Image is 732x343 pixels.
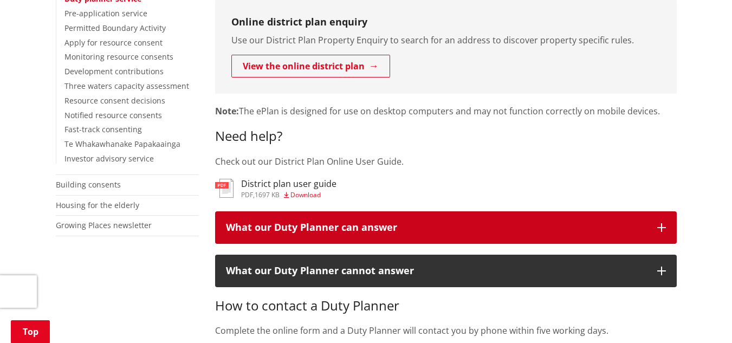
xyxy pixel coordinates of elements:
[215,155,677,168] p: Check out our District Plan Online User Guide.
[64,66,164,76] a: Development contributions
[215,179,336,198] a: District plan user guide pdf,1697 KB Download
[64,51,173,62] a: Monitoring resource consents
[64,81,189,91] a: Three waters capacity assessment
[241,192,336,198] div: ,
[231,34,660,47] p: Use our District Plan Property Enquiry to search for an address to discover property specific rules.
[255,190,280,199] span: 1697 KB
[215,298,677,314] h3: How to contact a Duty Planner
[56,200,139,210] a: Housing for the elderly
[64,23,166,33] a: Permitted Boundary Activity
[231,16,660,28] h3: Online district plan enquiry
[56,220,152,230] a: Growing Places newsletter
[241,190,253,199] span: pdf
[64,110,162,120] a: Notified resource consents
[226,266,646,276] div: What our Duty Planner cannot answer
[56,179,121,190] a: Building consents
[64,124,142,134] a: Fast-track consenting
[215,179,234,198] img: document-pdf.svg
[11,320,50,343] a: Top
[215,105,239,117] strong: Note:
[64,37,163,48] a: Apply for resource consent
[64,153,154,164] a: Investor advisory service
[215,324,677,337] p: Complete the online form and a Duty Planner will contact you by phone within five working days.
[231,55,390,77] a: View the online district plan
[290,190,321,199] span: Download
[64,139,180,149] a: Te Whakawhanake Papakaainga
[241,179,336,189] h3: District plan user guide
[215,128,677,144] h3: Need help?
[64,95,165,106] a: Resource consent decisions
[226,222,646,233] div: What our Duty Planner can answer
[215,255,677,287] button: What our Duty Planner cannot answer
[215,211,677,244] button: What our Duty Planner can answer
[64,8,147,18] a: Pre-application service
[682,297,721,336] iframe: Messenger Launcher
[215,105,677,118] p: The ePlan is designed for use on desktop computers and may not function correctly on mobile devices.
